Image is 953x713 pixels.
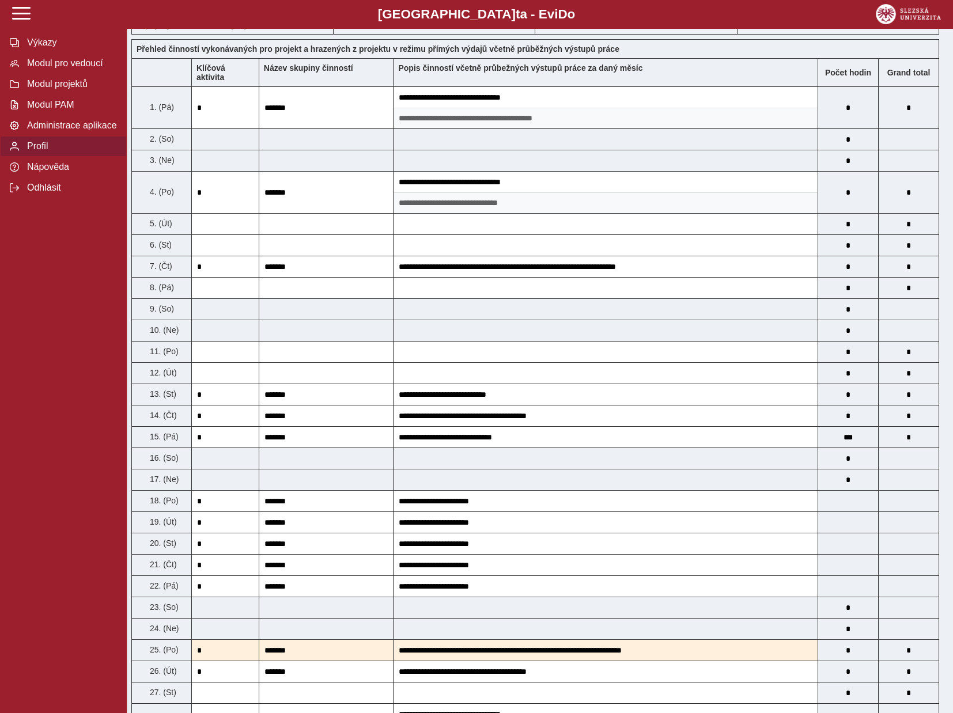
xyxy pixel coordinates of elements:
span: 26. (Út) [148,666,177,676]
span: Administrace aplikace [24,120,117,131]
span: 4. (Po) [148,187,174,196]
span: 9. (So) [148,304,174,313]
span: 2. (So) [148,134,174,143]
span: 24. (Ne) [148,624,179,633]
b: Popis činností včetně průbežných výstupů práce za daný měsíc [398,63,642,73]
span: 1. (Pá) [148,103,174,112]
b: Počet hodin [818,68,878,77]
span: 11. (Po) [148,347,179,356]
span: 22. (Pá) [148,581,179,590]
img: logo_web_su.png [876,4,941,24]
span: 19. (Út) [148,517,177,526]
span: 25. (Po) [148,645,179,654]
span: 23. (So) [148,602,179,612]
span: 7. (Čt) [148,261,172,271]
span: 6. (St) [148,240,172,249]
span: 15. (Pá) [148,432,179,441]
span: 3. (Ne) [148,156,175,165]
span: 20. (St) [148,538,176,548]
span: Modul PAM [24,100,117,110]
span: 16. (So) [148,453,179,462]
b: Název skupiny činností [264,63,353,73]
span: 17. (Ne) [148,475,179,484]
span: Modul projektů [24,79,117,89]
b: Přehled činností vykonávaných pro projekt a hrazených z projektu v režimu přímých výdajů včetně p... [137,44,619,54]
span: D [558,7,567,21]
b: [GEOGRAPHIC_DATA] a - Evi [35,7,918,22]
span: 14. (Čt) [148,411,177,420]
span: 21. (Čt) [148,560,177,569]
span: Nápověda [24,162,117,172]
span: 18. (Po) [148,496,179,505]
span: 13. (St) [148,389,176,399]
span: 5. (Út) [148,219,172,228]
span: 27. (St) [148,688,176,697]
span: o [568,7,576,21]
span: 8. (Pá) [148,283,174,292]
b: Suma za den přes všechny výkazy [879,68,939,77]
span: Odhlásit [24,183,117,193]
span: Profil [24,141,117,151]
span: Modul pro vedoucí [24,58,117,69]
b: Klíčová aktivita [196,63,225,82]
span: 12. (Út) [148,368,177,377]
span: 10. (Ne) [148,325,179,335]
span: Výkazy [24,37,117,48]
span: t [516,7,520,21]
